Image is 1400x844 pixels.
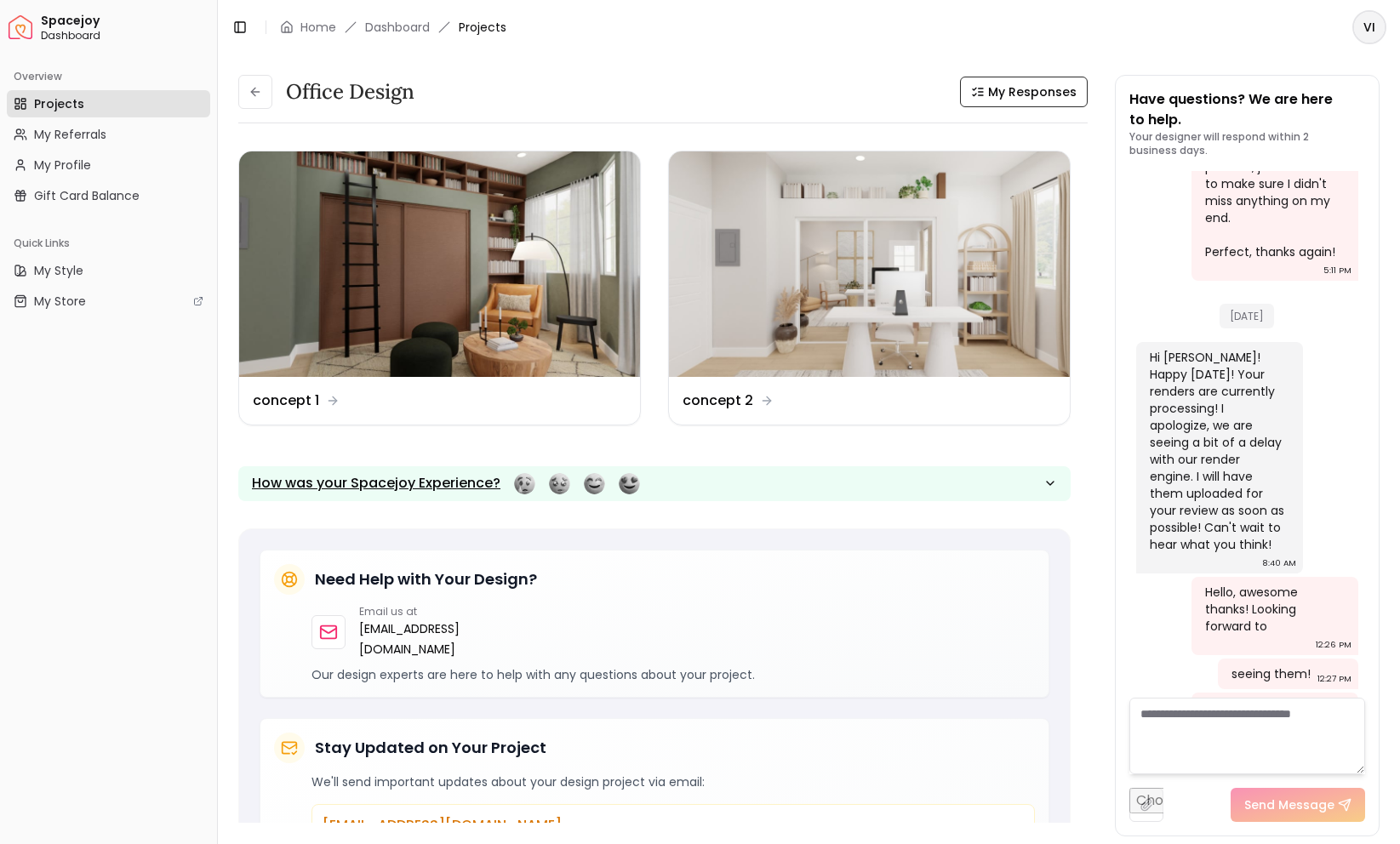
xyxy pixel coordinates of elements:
a: My Style [7,257,210,284]
a: My Store [7,288,210,315]
span: Spacejoy [41,14,210,29]
div: Hello, awesome thanks! Looking forward to [1205,584,1341,635]
span: Projects [459,19,506,36]
a: [EMAIL_ADDRESS][DOMAIN_NAME] [359,619,471,659]
div: Overview [7,63,210,90]
a: Home [300,19,336,36]
span: My Referrals [34,126,106,143]
div: 5:11 PM [1323,262,1351,279]
div: 8:40 AM [1262,555,1296,572]
div: Hi [PERSON_NAME]! Happy [DATE]! Your renders are currently processing! I apologize, we are seeing... [1150,349,1286,553]
p: [EMAIL_ADDRESS][DOMAIN_NAME] [323,815,1024,835]
a: concept 2concept 2 [668,151,1071,425]
div: seeing them! [1231,665,1311,682]
dd: concept 1 [253,391,319,411]
img: concept 2 [669,151,1070,377]
div: 12:26 PM [1316,636,1351,653]
a: Spacejoy [9,15,32,39]
a: concept 1concept 1 [238,151,641,425]
div: 12:27 PM [1317,670,1351,687]
a: My Referrals [7,121,210,148]
span: My Store [34,293,86,310]
h5: Need Help with Your Design? [315,567,537,591]
button: How was your Spacejoy Experience?Feeling terribleFeeling badFeeling goodFeeling awesome [238,466,1071,501]
img: concept 1 [239,151,640,377]
h5: Stay Updated on Your Project [315,736,546,760]
button: VI [1352,10,1386,44]
p: Our design experts are here to help with any questions about your project. [311,666,1035,683]
span: VI [1354,12,1385,43]
dd: concept 2 [683,391,753,411]
span: My Responses [988,83,1077,100]
div: Ah awesome, this makes sense! And yep apologies, definitely not trying to rush the process, just ... [1205,90,1341,260]
span: Projects [34,95,84,112]
nav: breadcrumb [280,19,506,36]
span: My Style [34,262,83,279]
a: Gift Card Balance [7,182,210,209]
button: My Responses [960,77,1088,107]
img: Spacejoy Logo [9,15,32,39]
a: Projects [7,90,210,117]
p: We'll send important updates about your design project via email: [311,773,1035,790]
span: Dashboard [41,29,210,43]
a: My Profile [7,151,210,179]
span: My Profile [34,157,91,174]
a: Dashboard [365,19,430,36]
p: Have questions? We are here to help. [1129,89,1365,130]
p: Email us at [359,605,471,619]
span: Gift Card Balance [34,187,140,204]
p: Your designer will respond within 2 business days. [1129,130,1365,157]
div: Quick Links [7,230,210,257]
span: [DATE] [1220,304,1274,328]
h3: Office design [286,78,414,105]
p: How was your Spacejoy Experience? [252,473,500,493]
